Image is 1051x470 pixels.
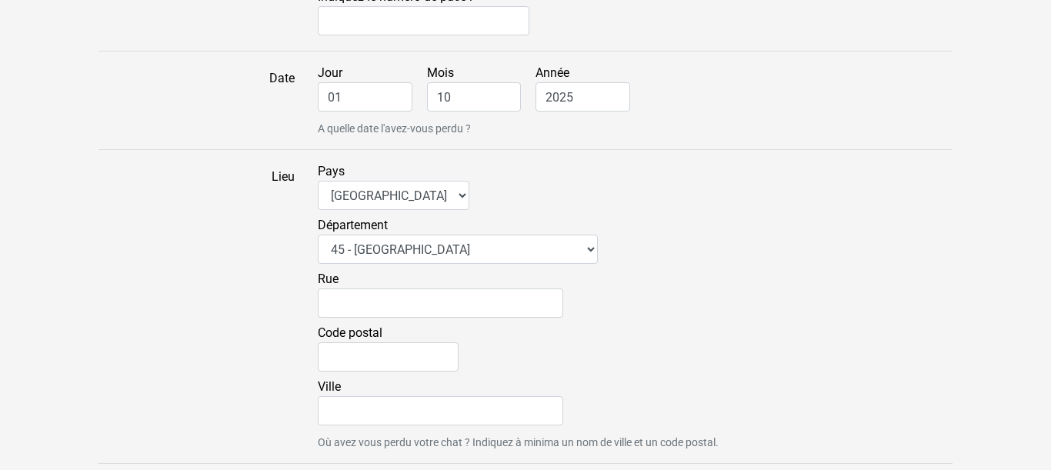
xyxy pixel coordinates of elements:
input: Rue [318,288,563,318]
input: Ville [318,396,563,425]
label: Code postal [318,324,459,372]
select: Département [318,235,598,264]
input: Mois [427,82,522,112]
label: Année [536,64,642,112]
label: Rue [318,270,563,318]
small: Où avez vous perdu votre chat ? Indiquez à minima un nom de ville et un code postal. [318,435,953,451]
select: Pays [318,181,469,210]
label: Jour [318,64,424,112]
label: Lieu [87,162,306,451]
input: Jour [318,82,412,112]
input: Code postal [318,342,459,372]
label: Mois [427,64,533,112]
input: Année [536,82,630,112]
small: A quelle date l'avez-vous perdu ? [318,121,953,137]
label: Pays [318,162,469,210]
label: Date [87,64,306,137]
label: Département [318,216,598,264]
label: Ville [318,378,563,425]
